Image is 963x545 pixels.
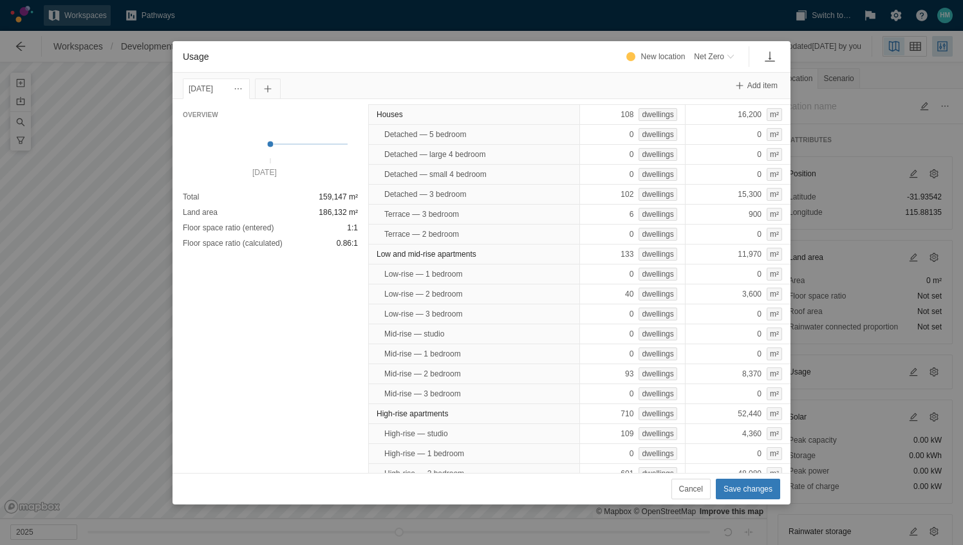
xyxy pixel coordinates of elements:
[770,228,779,240] span: m²
[183,109,218,121] h5: Overview
[770,268,779,280] span: m²
[579,144,686,165] div: 0dwellings
[579,403,686,424] div: 710dwellings
[579,284,686,304] div: 40dwellings
[642,109,673,120] span: dwellings
[770,348,779,360] span: m²
[642,328,673,340] span: dwellings
[685,204,790,225] div: 900m²
[377,407,448,420] span: High-rise apartments
[579,124,686,145] div: 0dwellings
[183,221,274,234] span: Floor space ratio (entered)
[579,364,686,384] div: 93dwellings
[384,308,462,320] span: Low-rise — 3 bedroom
[642,428,673,439] span: dwellings
[319,190,358,203] span: 159,147 m²
[642,408,673,420] span: dwellings
[685,423,790,444] div: 4,360m²
[579,104,686,125] div: 108dwellings
[384,268,462,281] span: Low-rise — 1 bedroom
[384,367,461,380] span: Mid-rise — 2 bedroom
[685,224,790,245] div: 0m²
[579,344,686,364] div: 0dwellings
[685,403,790,424] div: 52,440m²
[642,189,673,200] span: dwellings
[579,244,686,264] div: 133dwellings
[579,463,686,484] div: 601dwellings
[183,50,209,64] h2: Usage
[183,190,199,203] span: Total
[642,368,673,380] span: dwellings
[770,189,779,200] span: m²
[642,129,673,140] span: dwellings
[579,184,686,205] div: 102dwellings
[685,104,790,125] div: 16,200m²
[770,388,779,400] span: m²
[690,46,738,67] button: Net Zero
[642,468,673,479] span: dwellings
[642,228,673,240] span: dwellings
[770,428,779,439] span: m²
[384,447,464,460] span: High-rise — 1 bedroom
[770,368,779,380] span: m²
[642,448,673,459] span: dwellings
[384,148,485,161] span: Detached — large 4 bedroom
[770,149,779,160] span: m²
[173,41,790,504] div: Usage
[319,206,358,219] span: 186,132 m²
[732,78,780,93] button: Add item
[694,50,724,63] span: Net Zero
[685,264,790,284] div: 0m²
[579,304,686,324] div: 0dwellings
[770,468,779,479] span: m²
[579,443,686,464] div: 0dwellings
[685,344,790,364] div: 0m²
[579,204,686,225] div: 6dwellings
[685,324,790,344] div: 0m²
[716,479,780,499] button: Save changes
[685,124,790,145] div: 0m²
[642,268,673,280] span: dwellings
[685,383,790,404] div: 0m²
[770,328,779,340] span: m²
[579,324,686,344] div: 0dwellings
[377,108,403,121] span: Houses
[183,237,283,250] span: Floor space ratio (calculated)
[770,308,779,320] span: m²
[642,308,673,320] span: dwellings
[770,248,779,260] span: m²
[770,448,779,459] span: m²
[642,248,673,260] span: dwellings
[642,208,673,220] span: dwellings
[183,206,218,219] span: Land area
[579,224,686,245] div: 0dwellings
[384,427,448,440] span: High-rise — studio
[384,168,487,181] span: Detached — small 4 bedroom
[685,184,790,205] div: 15,300m²
[685,304,790,324] div: 0m²
[685,443,790,464] div: 0m²
[337,237,358,250] span: 0.86 :1
[770,208,779,220] span: m²
[579,383,686,404] div: 0dwellings
[685,364,790,384] div: 8,370m²
[384,387,461,400] span: Mid-rise — 3 bedroom
[384,347,461,360] span: Mid-rise — 1 bedroom
[642,169,673,180] span: dwellings
[347,221,358,234] span: 1 :1
[685,463,790,484] div: 48,080m²
[642,388,673,400] span: dwellings
[189,82,244,96] div: [DATE]
[685,284,790,304] div: 3,600m²
[747,80,778,91] span: Add item
[685,144,790,165] div: 0m²
[384,208,459,221] span: Terrace — 3 bedroom
[724,483,772,495] span: Save changes
[384,228,459,241] span: Terrace — 2 bedroom
[679,483,703,495] span: Cancel
[384,328,444,340] span: Mid-rise — studio
[642,348,673,360] span: dwellings
[579,264,686,284] div: 0dwellings
[377,248,476,261] span: Low and mid-rise apartments
[770,408,779,420] span: m²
